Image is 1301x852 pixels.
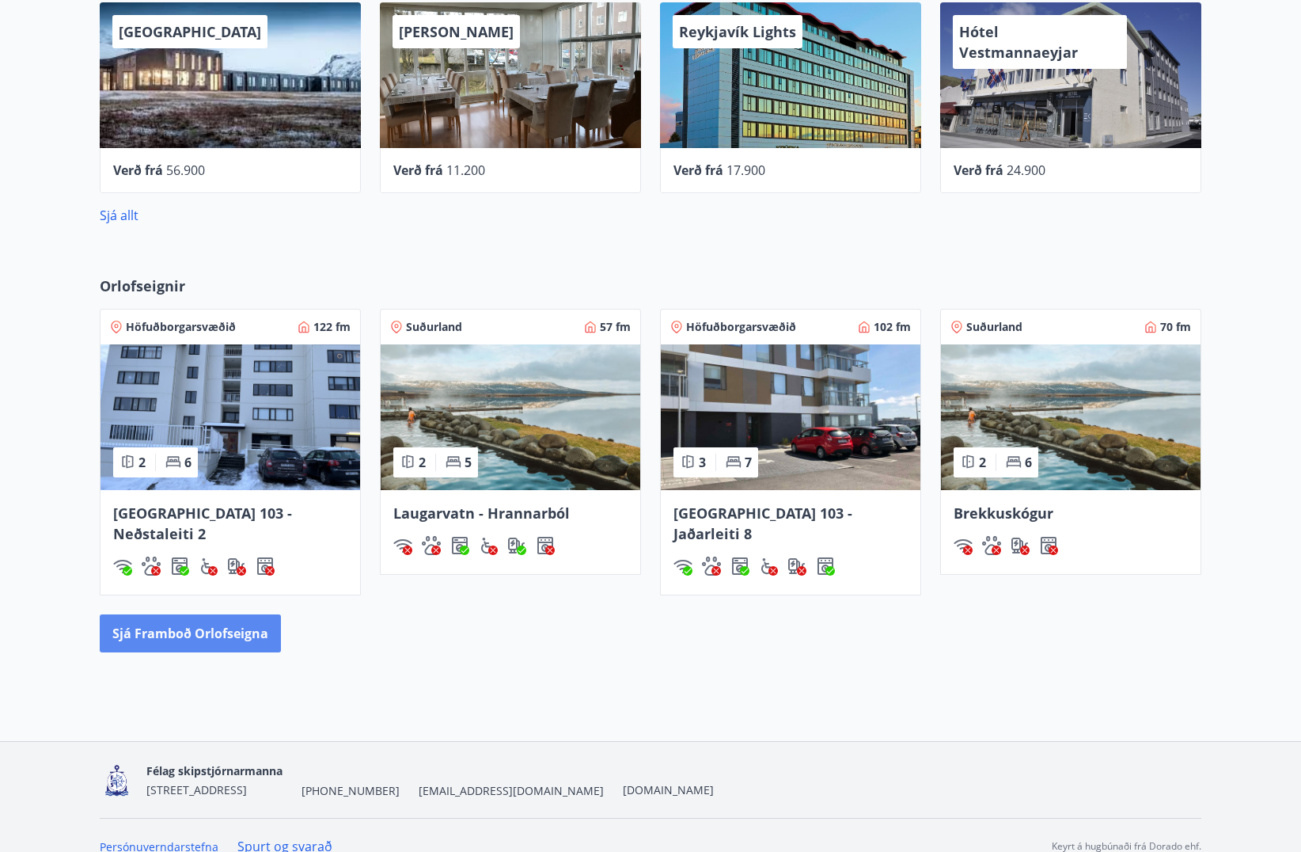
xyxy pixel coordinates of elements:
img: pxcaIm5dSOV3FS4whs1soiYWTwFQvksT25a9J10C.svg [982,536,1001,555]
img: HJRyFFsYp6qjeUYhR4dAD8CaCEsnIFYZ05miwXoh.svg [673,557,692,576]
span: Höfuðborgarsvæðið [686,319,796,335]
div: Aðgengi fyrir hjólastól [199,557,218,576]
span: 57 fm [600,319,631,335]
div: Hleðslustöð fyrir rafbíla [787,557,806,576]
span: Félag skipstjórnarmanna [146,763,283,778]
div: Þráðlaust net [673,557,692,576]
span: [STREET_ADDRESS] [146,782,247,797]
span: [PHONE_NUMBER] [302,783,400,799]
img: 8IYIKVZQyRlUC6HQIIUSdjpPGRncJsz2RzLgWvp4.svg [759,557,778,576]
div: Hleðslustöð fyrir rafbíla [507,536,526,555]
img: Dl16BY4EX9PAW649lg1C3oBuIaAsR6QVDQBO2cTm.svg [730,557,749,576]
a: Sjá allt [100,207,138,224]
span: 7 [745,454,752,471]
a: [DOMAIN_NAME] [623,782,714,797]
img: hddCLTAnxqFUMr1fxmbGG8zWilo2syolR0f9UjPn.svg [536,536,555,555]
span: Reykjavík Lights [679,22,796,41]
span: 24.900 [1007,162,1045,179]
img: Dl16BY4EX9PAW649lg1C3oBuIaAsR6QVDQBO2cTm.svg [170,557,189,576]
span: 70 fm [1160,319,1191,335]
div: Aðgengi fyrir hjólastól [479,536,498,555]
div: Þráðlaust net [113,557,132,576]
span: Orlofseignir [100,276,185,296]
span: Verð frá [673,162,723,179]
span: 102 fm [874,319,911,335]
span: 2 [138,454,146,471]
div: Gæludýr [142,557,161,576]
div: Aðgengi fyrir hjólastól [759,557,778,576]
span: 56.900 [166,162,205,179]
span: [GEOGRAPHIC_DATA] 103 - Neðstaleiti 2 [113,504,292,543]
img: nH7E6Gw2rvWFb8XaSdRp44dhkQaj4PJkOoRYItBQ.svg [507,536,526,555]
img: nH7E6Gw2rvWFb8XaSdRp44dhkQaj4PJkOoRYItBQ.svg [227,557,246,576]
img: 8IYIKVZQyRlUC6HQIIUSdjpPGRncJsz2RzLgWvp4.svg [199,557,218,576]
span: 2 [419,454,426,471]
span: [GEOGRAPHIC_DATA] [119,22,261,41]
span: Verð frá [113,162,163,179]
img: Paella dish [101,344,360,490]
div: Hleðslustöð fyrir rafbíla [227,557,246,576]
span: Laugarvatn - Hrannarból [393,504,570,523]
div: Gæludýr [702,557,721,576]
span: Hótel Vestmannaeyjar [959,22,1078,62]
img: Paella dish [381,344,640,490]
img: pxcaIm5dSOV3FS4whs1soiYWTwFQvksT25a9J10C.svg [702,557,721,576]
button: Sjá framboð orlofseigna [100,614,281,652]
div: Þvottavél [170,557,189,576]
span: Suðurland [966,319,1022,335]
span: Brekkuskógur [954,504,1053,523]
div: Þurrkari [816,557,835,576]
div: Gæludýr [422,536,441,555]
span: Höfuðborgarsvæðið [126,319,236,335]
img: 4fX9JWmG4twATeQ1ej6n556Sc8UHidsvxQtc86h8.png [100,763,134,797]
span: [GEOGRAPHIC_DATA] 103 - Jaðarleiti 8 [673,504,852,543]
img: hddCLTAnxqFUMr1fxmbGG8zWilo2syolR0f9UjPn.svg [1039,536,1058,555]
img: HJRyFFsYp6qjeUYhR4dAD8CaCEsnIFYZ05miwXoh.svg [393,536,412,555]
span: 122 fm [313,319,351,335]
img: nH7E6Gw2rvWFb8XaSdRp44dhkQaj4PJkOoRYItBQ.svg [787,557,806,576]
div: Gæludýr [982,536,1001,555]
img: Dl16BY4EX9PAW649lg1C3oBuIaAsR6QVDQBO2cTm.svg [450,536,469,555]
div: Þurrkari [1039,536,1058,555]
img: 8IYIKVZQyRlUC6HQIIUSdjpPGRncJsz2RzLgWvp4.svg [479,536,498,555]
div: Þvottavél [730,557,749,576]
span: 2 [979,454,986,471]
img: hddCLTAnxqFUMr1fxmbGG8zWilo2syolR0f9UjPn.svg [256,557,275,576]
div: Þráðlaust net [393,536,412,555]
span: Verð frá [393,162,443,179]
div: Þurrkari [536,536,555,555]
span: 6 [184,454,192,471]
div: Hleðslustöð fyrir rafbíla [1011,536,1030,555]
img: Paella dish [661,344,920,490]
span: [EMAIL_ADDRESS][DOMAIN_NAME] [419,783,604,799]
span: 6 [1025,454,1032,471]
div: Þurrkari [256,557,275,576]
span: [PERSON_NAME] [399,22,514,41]
span: 5 [465,454,472,471]
img: pxcaIm5dSOV3FS4whs1soiYWTwFQvksT25a9J10C.svg [422,536,441,555]
span: 11.200 [446,162,485,179]
img: pxcaIm5dSOV3FS4whs1soiYWTwFQvksT25a9J10C.svg [142,557,161,576]
span: Suðurland [406,319,462,335]
div: Þvottavél [450,536,469,555]
img: HJRyFFsYp6qjeUYhR4dAD8CaCEsnIFYZ05miwXoh.svg [113,557,132,576]
img: Paella dish [941,344,1200,490]
img: nH7E6Gw2rvWFb8XaSdRp44dhkQaj4PJkOoRYItBQ.svg [1011,536,1030,555]
span: 3 [699,454,706,471]
img: hddCLTAnxqFUMr1fxmbGG8zWilo2syolR0f9UjPn.svg [816,557,835,576]
div: Þráðlaust net [954,536,973,555]
img: HJRyFFsYp6qjeUYhR4dAD8CaCEsnIFYZ05miwXoh.svg [954,536,973,555]
span: 17.900 [726,162,765,179]
span: Verð frá [954,162,1003,179]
